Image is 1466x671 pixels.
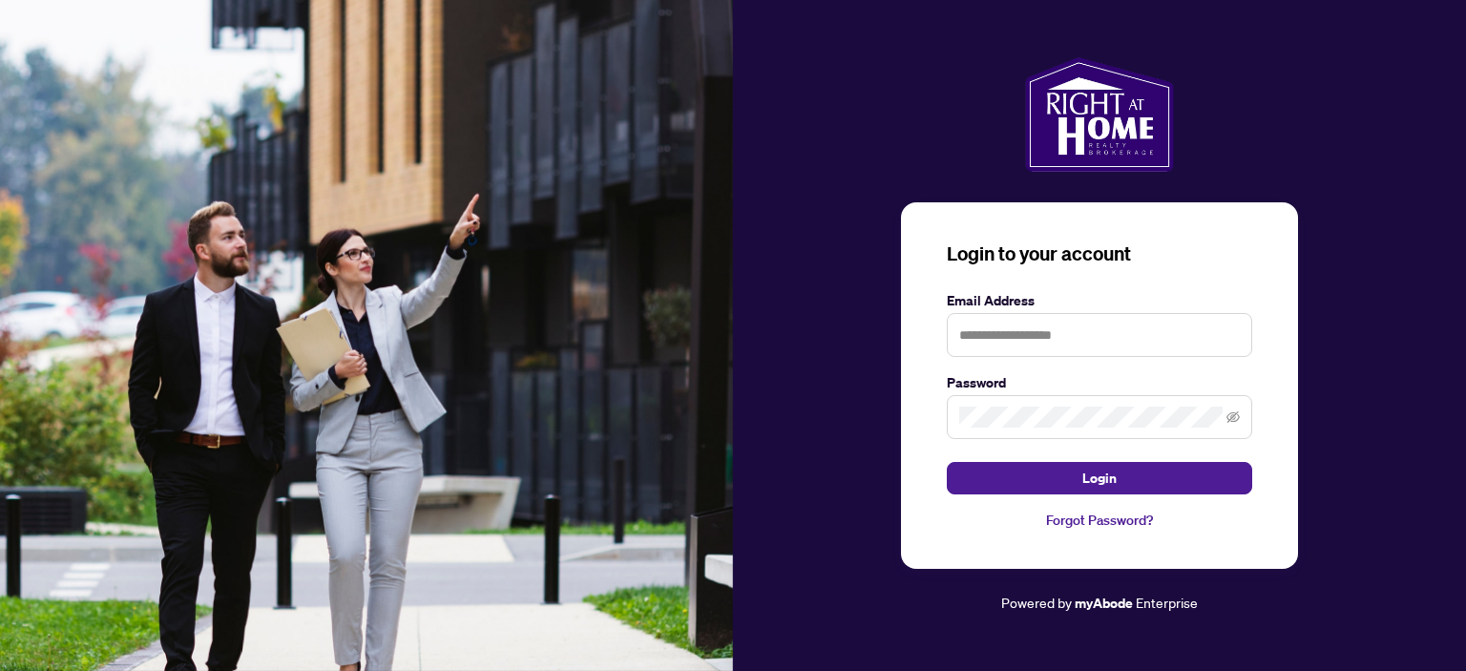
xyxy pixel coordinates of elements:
img: ma-logo [1025,57,1173,172]
a: myAbode [1075,593,1133,614]
label: Email Address [947,290,1252,311]
span: Enterprise [1136,594,1198,611]
label: Password [947,372,1252,393]
h3: Login to your account [947,241,1252,267]
button: Login [947,462,1252,494]
span: eye-invisible [1226,410,1240,424]
span: Login [1082,463,1117,493]
a: Forgot Password? [947,510,1252,531]
span: Powered by [1001,594,1072,611]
